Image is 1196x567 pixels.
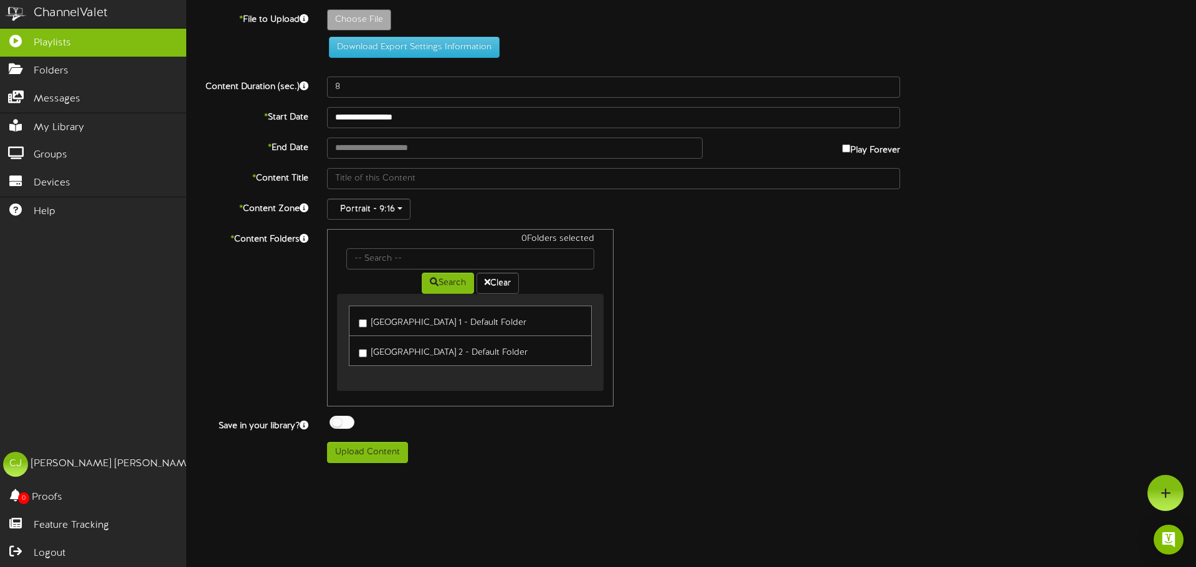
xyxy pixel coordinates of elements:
[34,92,80,106] span: Messages
[34,205,55,219] span: Help
[359,349,367,357] input: [GEOGRAPHIC_DATA] 2 - Default Folder
[31,457,195,471] div: [PERSON_NAME] [PERSON_NAME]
[34,546,65,561] span: Logout
[32,490,62,505] span: Proofs
[34,518,109,533] span: Feature Tracking
[34,148,67,162] span: Groups
[359,342,528,359] label: [GEOGRAPHIC_DATA] 2 - Default Folder
[1154,525,1184,555] div: Open Intercom Messenger
[359,319,367,327] input: [GEOGRAPHIC_DATA] 1 - Default Folder
[323,42,500,52] a: Download Export Settings Information
[327,168,900,189] input: Title of this Content
[327,442,408,463] button: Upload Content
[34,64,69,78] span: Folders
[18,492,29,504] span: 0
[34,121,84,135] span: My Library
[422,273,474,294] button: Search
[34,36,71,50] span: Playlists
[842,144,850,152] input: Play Forever
[842,138,900,157] label: Play Forever
[337,233,604,248] div: 0 Folders selected
[327,199,411,220] button: Portrait - 9:16
[34,176,70,190] span: Devices
[359,312,526,329] label: [GEOGRAPHIC_DATA] 1 - Default Folder
[34,4,108,22] div: ChannelValet
[329,37,500,58] button: Download Export Settings Information
[3,452,28,477] div: CJ
[477,273,519,294] button: Clear
[346,248,594,269] input: -- Search --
